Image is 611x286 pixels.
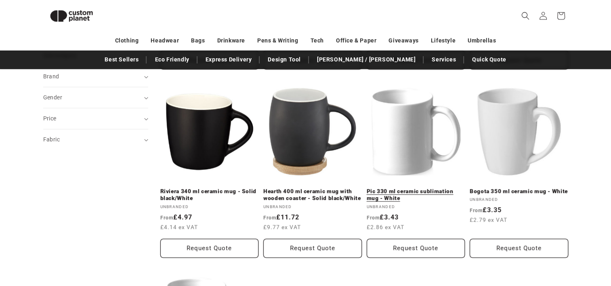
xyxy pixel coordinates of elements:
a: Riviera 340 ml ceramic mug - Solid black/White [160,188,259,202]
span: Brand [43,73,59,80]
a: Drinkware [217,34,245,48]
a: Hearth 400 ml ceramic mug with wooden coaster - Solid black/White [263,188,362,202]
span: Price [43,115,57,122]
a: Pic 330 ml ceramic sublimation mug - White [367,188,465,202]
a: Express Delivery [202,53,256,67]
a: Bogota 350 ml ceramic mug - White [470,188,568,195]
a: Tech [310,34,323,48]
a: Clothing [115,34,139,48]
a: Giveaways [388,34,418,48]
button: Request Quote [470,239,568,258]
a: Services [428,53,460,67]
summary: Fabric (0 selected) [43,129,148,150]
a: Eco Friendly [151,53,193,67]
a: Pens & Writing [257,34,298,48]
a: Best Sellers [101,53,143,67]
img: Custom Planet [43,3,100,29]
button: Request Quote [263,239,362,258]
span: Gender [43,94,62,101]
a: Design Tool [264,53,305,67]
a: Bags [191,34,205,48]
a: Umbrellas [468,34,496,48]
a: Office & Paper [336,34,376,48]
a: Headwear [151,34,179,48]
iframe: Chat Widget [476,199,611,286]
button: Request Quote [160,239,259,258]
a: [PERSON_NAME] / [PERSON_NAME] [313,53,420,67]
summary: Price [43,108,148,129]
a: Quick Quote [468,53,510,67]
button: Request Quote [367,239,465,258]
span: Fabric [43,136,60,143]
summary: Gender (0 selected) [43,87,148,108]
summary: Search [517,7,534,25]
summary: Brand (0 selected) [43,66,148,87]
a: Lifestyle [431,34,456,48]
